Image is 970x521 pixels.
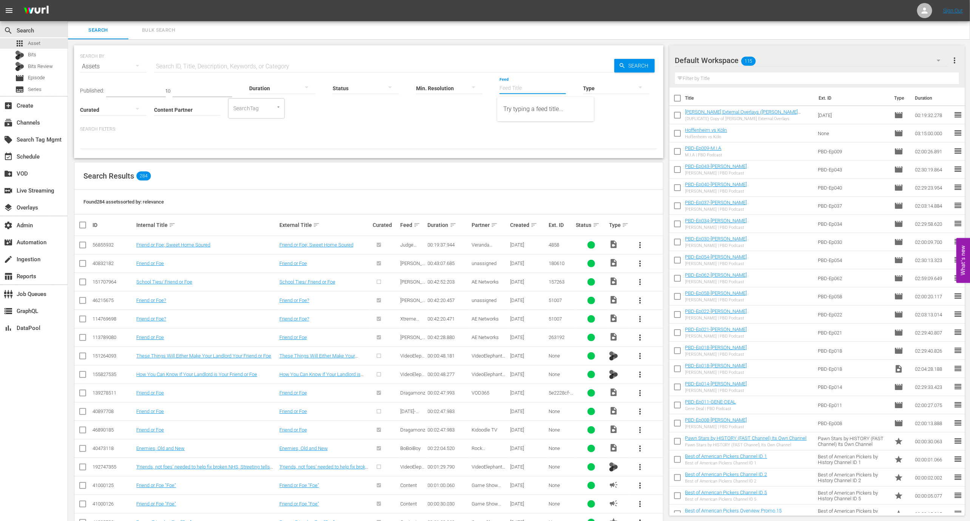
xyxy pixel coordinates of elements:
span: to [166,88,171,94]
div: M.I.A | PBD Podcast [685,153,723,157]
a: PBD-Ep018-[PERSON_NAME] [685,363,747,368]
td: PBD-Ep058 [815,287,891,305]
td: 02:30:13.323 [912,251,953,269]
a: Friend or Foe [279,427,307,433]
div: [DATE] [510,316,546,322]
div: Default Workspace [675,50,948,71]
span: 51007 [549,316,562,322]
span: reorder [953,183,962,192]
div: (DUPLICATE) Copy of [PERSON_NAME] External Overlays [685,116,812,121]
span: Found 284 assets sorted by: relevance [83,199,164,205]
span: Overlays [4,203,13,212]
span: Search [72,26,124,35]
span: Episode [894,346,903,355]
td: 02:00:26.891 [912,142,953,160]
span: Episode [28,74,45,82]
td: PBD-Ep040 [815,179,891,197]
div: External Title [279,220,370,230]
div: ID [93,222,134,228]
span: reorder [953,219,962,228]
span: Video [609,277,618,286]
button: more_vert [631,365,649,384]
a: PBD-Ep021-[PERSON_NAME] [685,327,747,332]
button: Search [614,59,655,72]
span: Automation [4,238,13,247]
span: more_vert [635,351,645,361]
div: 00:00:48.277 [428,371,469,377]
span: Series [28,86,42,93]
a: Friend or Foe "Foe" [279,501,319,507]
div: Duration [428,220,469,230]
span: reorder [953,382,962,391]
a: Friend or Foe [136,334,164,340]
div: [DATE] [510,297,546,303]
td: PBD-Ep062 [815,269,891,287]
div: [DATE] [510,353,546,359]
span: Episode [894,183,903,192]
span: reorder [953,364,962,373]
a: Friend or Foe [136,427,164,433]
a: Best of American Pickers Channel ID 5 [685,490,767,495]
button: Open Feedback Widget [956,238,970,283]
span: Published: [80,88,104,94]
span: Admin [4,221,13,230]
div: 151264093 [93,353,134,359]
a: Friend or Foe [279,408,307,414]
span: reorder [953,273,962,282]
a: PBD-Ep014-[PERSON_NAME] [685,381,747,387]
a: PBD-Ep040-[PERSON_NAME] [685,182,747,187]
td: PBD-Ep011 [815,396,891,414]
div: Feed [400,220,426,230]
td: 02:59:09.649 [912,269,953,287]
span: Video [609,388,618,397]
a: Friend or Foe [136,260,164,266]
span: VideoElephant (Bits) [400,353,424,364]
td: 02:29:33.423 [912,378,953,396]
a: School Ties/ Friend or Foe [279,279,335,285]
span: Schedule [4,152,13,161]
th: Title [685,88,814,109]
span: reorder [953,291,962,301]
a: ‘Friends, not foes’ needed to help fix broken NHS, Streeting tells BMA [279,464,370,475]
div: [PERSON_NAME] | PBD Podcast [685,279,747,284]
div: [DATE] [510,260,546,266]
span: Bits [28,51,36,59]
span: more_vert [635,388,645,398]
span: more_vert [635,333,645,342]
span: [PERSON_NAME] ANY-FORM AETV [400,260,425,283]
td: PBD-Ep014 [815,378,891,396]
a: How You Can Know If Your Landlord is Your Friend or Foe [279,371,364,383]
span: Create [4,101,13,110]
img: TV Bits [609,462,618,472]
span: BITS [609,369,618,380]
a: Friend or Foe; Sweet Home Soured [136,242,210,248]
td: PBD-Ep009 [815,142,891,160]
span: VideoElephant Ltd [472,353,505,364]
a: Best of American Pickers Channel ID 1 [685,453,767,459]
td: PBD-Ep018 [815,360,891,378]
a: PBD-Ep009-M.I.A [685,145,722,151]
span: Search [626,59,655,72]
span: reorder [953,237,962,246]
div: None [549,353,574,359]
button: more_vert [631,384,649,402]
td: 02:03:14.884 [912,197,953,215]
a: PBD-Ep011-GENE-DEAL [685,399,736,405]
div: 00:43:07.685 [428,260,469,266]
div: Partner [472,220,508,230]
span: Series [15,85,24,94]
a: PBD-Ep037-[PERSON_NAME] [685,200,747,205]
span: Episode [894,274,903,283]
span: Episode [894,129,903,138]
td: 02:29:23.954 [912,179,953,197]
div: Hoffenheim vs Köln [685,134,727,139]
div: 00:42:20.457 [428,297,469,303]
div: [PERSON_NAME] | PBD Podcast [685,243,747,248]
div: [PERSON_NAME] | PBD Podcast [685,388,747,393]
span: Judge [PERSON_NAME] [400,242,422,259]
th: Type [890,88,910,109]
span: Live Streaming [4,186,13,195]
td: PBD-Ep030 [815,233,891,251]
span: more_vert [635,425,645,435]
div: 00:00:48.181 [428,353,469,359]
